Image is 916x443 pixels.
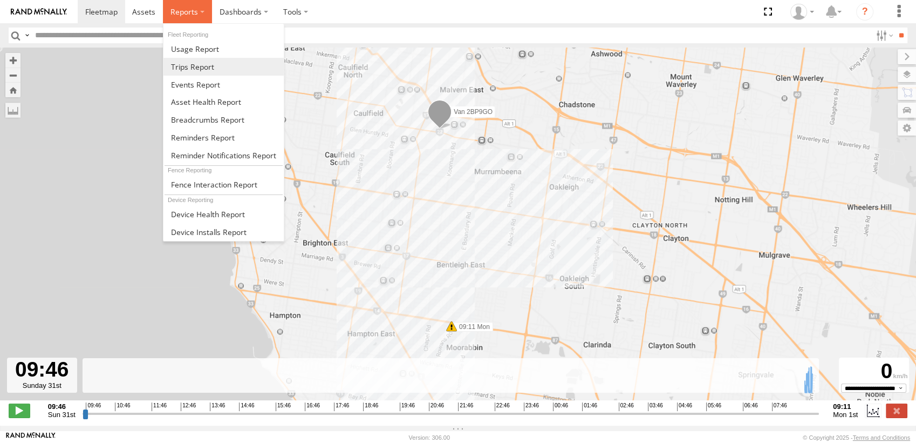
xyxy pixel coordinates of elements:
a: Usage Report [163,40,284,58]
div: Version: 306.00 [409,434,450,441]
span: 06:46 [743,402,758,411]
button: Zoom in [5,53,20,68]
span: 19:46 [400,402,415,411]
span: 17:46 [334,402,349,411]
span: 12:46 [181,402,196,411]
span: 14:46 [239,402,254,411]
span: 02:46 [619,402,634,411]
label: Search Filter Options [872,28,895,43]
button: Zoom out [5,68,20,83]
a: Reminders Report [163,129,284,146]
a: Device Installs Report [163,223,284,241]
span: 23:46 [524,402,539,411]
button: Zoom Home [5,83,20,97]
span: 04:46 [677,402,692,411]
span: Sun 31st Aug 2025 [48,411,76,419]
strong: 09:46 [48,402,76,411]
label: Search Query [23,28,31,43]
a: Breadcrumbs Report [163,111,284,129]
span: Mon 1st Sep 2025 [833,411,858,419]
label: 09:11 Mon [452,322,493,332]
a: Terms and Conditions [853,434,910,441]
div: © Copyright 2025 - [803,434,910,441]
a: Device Health Report [163,205,284,223]
span: 11:46 [152,402,167,411]
div: Emma Bailey [787,4,818,20]
i: ? [856,3,873,21]
span: Van 2BP9GO [454,108,493,116]
span: 13:46 [210,402,225,411]
span: 22:46 [495,402,510,411]
div: 0 [840,359,907,384]
span: 21:46 [458,402,473,411]
label: Map Settings [898,120,916,136]
label: Close [886,404,907,418]
span: 20:46 [429,402,444,411]
strong: 09:11 [833,402,858,411]
a: Visit our Website [6,432,56,443]
img: rand-logo.svg [11,8,67,16]
span: 10:46 [115,402,130,411]
span: 15:46 [276,402,291,411]
a: Trips Report [163,58,284,76]
span: 07:46 [772,402,787,411]
a: Asset Health Report [163,93,284,111]
label: Measure [5,103,20,118]
span: 03:46 [648,402,663,411]
span: 16:46 [305,402,320,411]
span: 18:46 [363,402,378,411]
a: Full Events Report [163,76,284,93]
a: Fence Interaction Report [163,176,284,193]
span: 00:46 [553,402,568,411]
span: 01:46 [582,402,597,411]
span: 09:46 [86,402,101,411]
a: Service Reminder Notifications Report [163,146,284,164]
span: 05:46 [706,402,721,411]
label: Play/Stop [9,404,30,418]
